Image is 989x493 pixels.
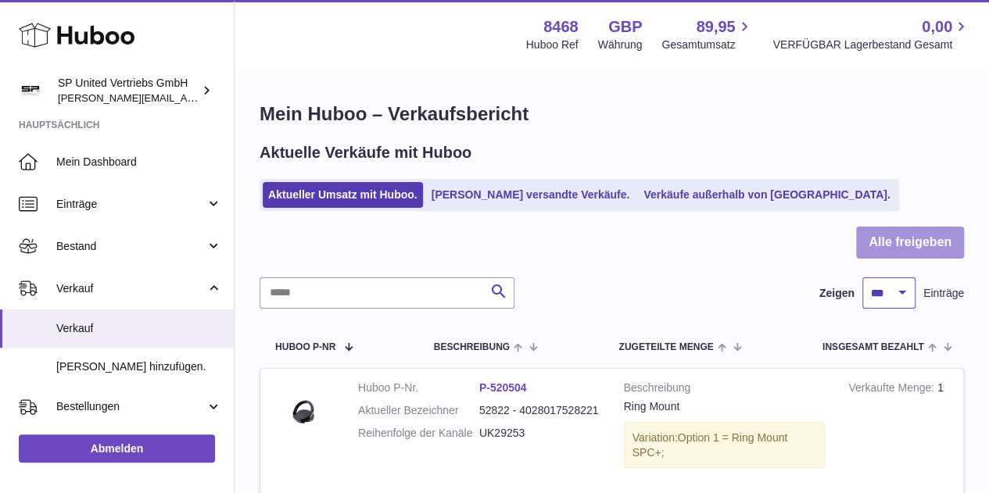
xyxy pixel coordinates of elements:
a: 0,00 VERFÜGBAR Lagerbestand Gesamt [772,16,970,52]
dt: Huboo P-Nr. [358,380,479,395]
img: tim@sp-united.com [19,79,42,102]
span: Einträge [56,197,206,212]
span: Insgesamt bezahlt [822,342,924,352]
div: SP United Vertriebs GmbH [58,76,199,105]
span: Mein Dashboard [56,155,222,170]
dd: 52822 - 4028017528221 [479,403,600,418]
h2: Aktuelle Verkäufe mit Huboo [260,142,471,163]
span: Gesamtumsatz [661,38,753,52]
span: VERFÜGBAR Lagerbestand Gesamt [772,38,970,52]
div: Variation: [624,422,826,469]
span: Huboo P-Nr [275,342,335,352]
a: Abmelden [19,434,215,463]
dt: Reihenfolge der Kanäle [358,426,479,441]
a: Aktueller Umsatz mit Huboo. [263,182,423,208]
div: Ring Mount [624,399,826,414]
span: Bestellungen [56,399,206,414]
a: [PERSON_NAME] versandte Verkäufe. [426,182,636,208]
button: Alle freigeben [856,227,964,259]
span: 89,95 [696,16,735,38]
dt: Aktueller Bezeichner [358,403,479,418]
a: Verkäufe außerhalb von [GEOGRAPHIC_DATA]. [638,182,895,208]
span: Beschreibung [434,342,510,352]
span: ZUGETEILTE Menge [618,342,713,352]
strong: 8468 [543,16,579,38]
dd: UK29253 [479,426,600,441]
span: [PERSON_NAME][EMAIL_ADDRESS][DOMAIN_NAME] [58,91,314,104]
span: Option 1 = Ring Mount SPC+; [632,431,788,459]
span: Verkauf [56,281,206,296]
div: Währung [598,38,643,52]
td: 1 [837,369,963,488]
a: 89,95 Gesamtumsatz [661,16,753,52]
a: P-520504 [479,381,527,394]
span: Einträge [923,286,964,301]
div: Huboo Ref [526,38,579,52]
img: RingMount_e8c2c969-14be-459f-927f-c8494cccda56.jpg [272,380,335,443]
strong: Verkaufte Menge [848,381,937,398]
label: Zeigen [819,286,855,301]
span: [PERSON_NAME] hinzufügen. [56,359,222,374]
strong: Beschreibung [624,380,826,399]
span: 0,00 [922,16,952,38]
span: Bestand [56,239,206,254]
span: Verkauf [56,321,222,336]
strong: GBP [608,16,642,38]
h1: Mein Huboo – Verkaufsbericht [260,102,964,127]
